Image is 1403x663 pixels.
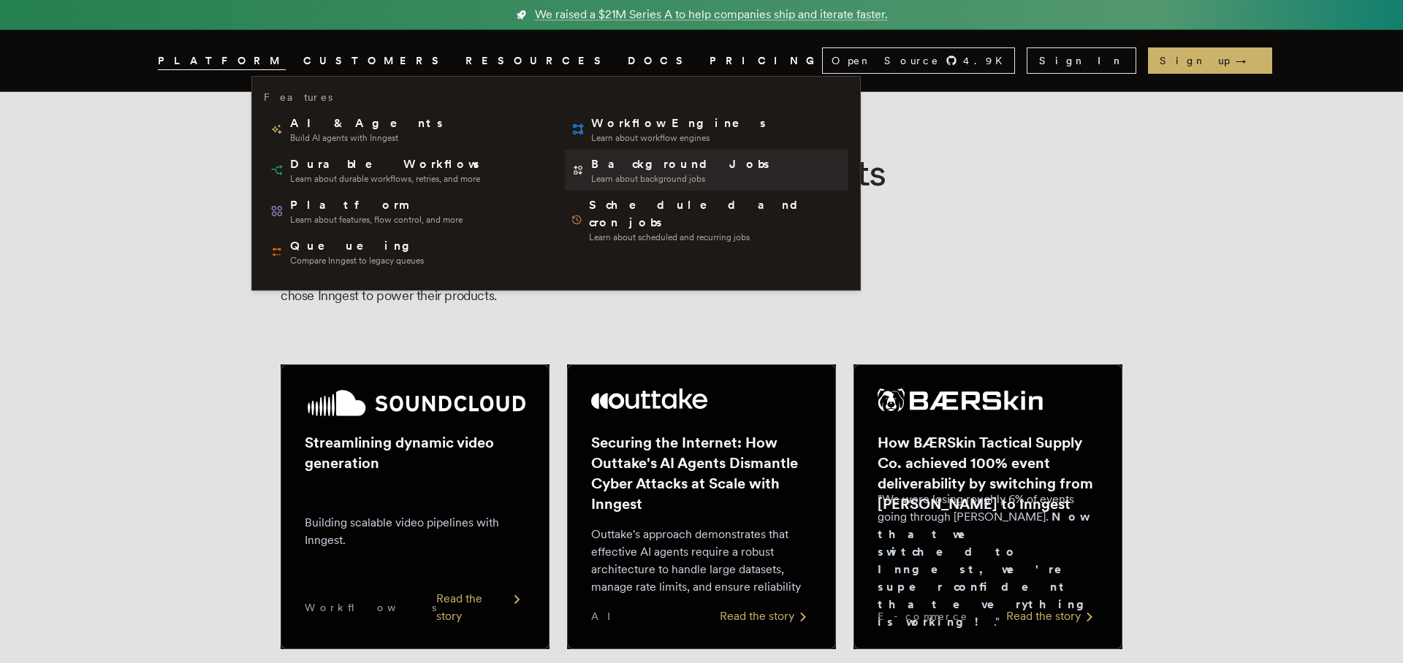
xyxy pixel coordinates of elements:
span: AI [591,609,623,624]
span: Workflow Engines [591,115,768,132]
span: Scheduled and cron jobs [589,196,843,231]
a: Workflow EnginesLearn about workflow engines [565,109,848,150]
div: Read the story [436,590,525,625]
a: Sign up [1148,47,1272,74]
span: E-commerce [878,609,968,624]
p: "We were losing roughly 6% of events going through [PERSON_NAME]. ." [878,491,1098,631]
span: Learn about scheduled and recurring jobs [589,231,843,243]
h2: Streamlining dynamic video generation [305,432,525,473]
a: Background JobsLearn about background jobs [565,150,848,191]
img: Outtake [591,388,707,409]
a: BÆRSkin Tactical Supply Co. logoHow BÆRSkin Tactical Supply Co. achieved 100% event deliverabilit... [853,364,1122,649]
button: PLATFORM [158,52,286,70]
span: Learn about workflow engines [591,132,768,144]
span: Compare Inngest to legacy queues [290,255,424,267]
span: Background Jobs [591,156,772,173]
span: → [1236,53,1261,68]
a: AI & AgentsBuild AI agents with Inngest [264,109,547,150]
span: Durable Workflows [290,156,482,173]
div: Read the story [1006,608,1098,625]
strong: Now that we switched to Inngest, we're super confident that everything is working! [878,510,1095,629]
span: AI & Agents [290,115,445,132]
span: Learn about durable workflows, retries, and more [290,173,482,185]
span: Learn about background jobs [591,173,772,185]
span: Queueing [290,237,424,255]
p: Outtake's approach demonstrates that effective AI agents require a robust architecture to handle ... [591,526,812,596]
span: We raised a $21M Series A to help companies ship and iterate faster. [535,6,888,23]
a: Sign In [1027,47,1136,74]
a: CUSTOMERS [303,52,448,70]
a: DOCS [628,52,692,70]
a: PlatformLearn about features, flow control, and more [264,191,547,231]
a: QueueingCompare Inngest to legacy queues [264,231,547,272]
button: RESOURCES [465,52,610,70]
a: Scheduled and cron jobsLearn about scheduled and recurring jobs [565,191,848,249]
span: Platform [290,196,463,214]
nav: Global [117,30,1286,91]
p: Building scalable video pipelines with Inngest. [305,514,525,549]
a: PRICING [710,52,822,70]
span: Workflows [305,600,436,615]
a: Durable WorkflowsLearn about durable workflows, retries, and more [264,150,547,191]
h3: Features [264,88,332,106]
span: Learn about features, flow control, and more [290,214,463,226]
span: Open Source [832,53,940,68]
h2: Securing the Internet: How Outtake's AI Agents Dismantle Cyber Attacks at Scale with Inngest [591,432,812,514]
a: Outtake logoSecuring the Internet: How Outtake's AI Agents Dismantle Cyber Attacks at Scale with ... [567,364,836,649]
h2: How BÆRSkin Tactical Supply Co. achieved 100% event deliverability by switching from [PERSON_NAME... [878,432,1098,514]
img: SoundCloud [305,388,525,418]
span: 4.9 K [963,53,1011,68]
div: Read the story [720,608,812,625]
img: BÆRSkin Tactical Supply Co. [878,388,1043,412]
a: SoundCloud logoStreamlining dynamic video generationBuilding scalable video pipelines with Innges... [281,364,550,649]
span: Build AI agents with Inngest [290,132,445,144]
